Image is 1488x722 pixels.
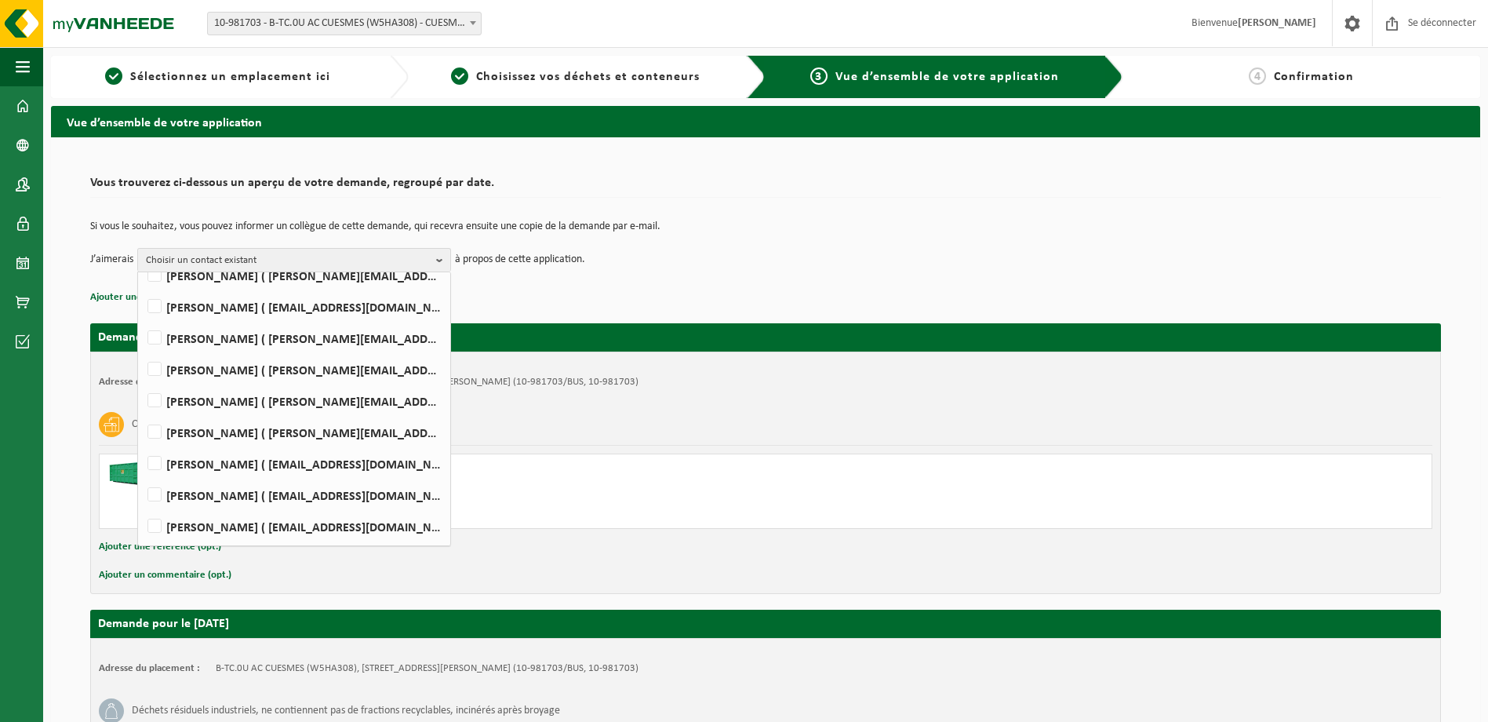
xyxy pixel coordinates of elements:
[170,487,828,500] div: Collecte et mise en place du conteneur vide
[98,331,229,344] strong: Demande pour le [DATE]
[146,249,430,272] span: Choisir un contact existant
[144,326,442,350] label: [PERSON_NAME] ( [PERSON_NAME][EMAIL_ADDRESS][DOMAIN_NAME] )
[144,421,442,444] label: [PERSON_NAME] ( [PERSON_NAME][EMAIL_ADDRESS][DOMAIN_NAME] )
[99,377,200,387] strong: Adresse du placement :
[90,177,1441,198] h2: Vous trouverez ci-dessous un aperçu de votre demande, regroupé par date.
[1238,17,1316,29] strong: [PERSON_NAME]
[1249,67,1266,85] span: 4
[51,106,1480,137] h2: Vue d’ensemble de votre application
[451,67,468,85] span: 2
[107,462,155,486] img: HK-XC-40-GN-00.png
[455,248,585,272] p: à propos de cette application.
[99,663,200,673] strong: Adresse du placement :
[144,358,442,381] label: [PERSON_NAME] ( [PERSON_NAME][EMAIL_ADDRESS][DOMAIN_NAME] )
[132,412,289,437] h3: Carton/papier, en vrac (entreprises)
[216,662,638,675] td: B-TC.0U AC CUESMES (W5HA308), [STREET_ADDRESS][PERSON_NAME] (10-981703/BUS, 10-981703)
[208,13,481,35] span: 10-981703 - B-TC.0U AC CUESMES (W5HA308) - CUESMES
[99,537,221,557] button: Ajouter une référence (opt.)
[99,565,231,585] button: Ajouter un commentaire (opt.)
[144,295,442,319] label: [PERSON_NAME] ( [EMAIL_ADDRESS][DOMAIN_NAME] )
[144,515,442,538] label: [PERSON_NAME] ( [EMAIL_ADDRESS][DOMAIN_NAME] )
[835,71,1059,83] span: Vue d’ensemble de votre application
[59,67,377,86] a: 1Sélectionnez un emplacement ici
[1191,17,1316,29] font: Bienvenue
[144,483,442,507] label: [PERSON_NAME] ( [EMAIL_ADDRESS][DOMAIN_NAME] )
[98,618,229,630] strong: Demande pour le [DATE]
[90,287,213,308] button: Ajouter une référence (opt.)
[137,248,451,272] button: Choisir un contact existant
[1274,71,1354,83] span: Confirmation
[810,67,828,85] span: 3
[90,221,1441,232] p: Si vous le souhaitez, vous pouvez informer un collègue de cette demande, qui recevra ensuite une ...
[476,71,700,83] span: Choisissez vos déchets et conteneurs
[417,67,735,86] a: 2Choisissez vos déchets et conteneurs
[105,67,122,85] span: 1
[207,12,482,35] span: 10-981703 - B-TC.0U AC CUESMES (W5HA308) - CUESMES
[170,508,828,520] div: Quantité : 1
[144,452,442,476] label: [PERSON_NAME] ( [EMAIL_ADDRESS][DOMAIN_NAME] )
[144,389,442,413] label: [PERSON_NAME] ( [PERSON_NAME][EMAIL_ADDRESS][DOMAIN_NAME] )
[144,264,442,287] label: [PERSON_NAME] ( [PERSON_NAME][EMAIL_ADDRESS][DOMAIN_NAME] )
[130,71,330,83] span: Sélectionnez un emplacement ici
[90,248,133,272] p: J’aimerais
